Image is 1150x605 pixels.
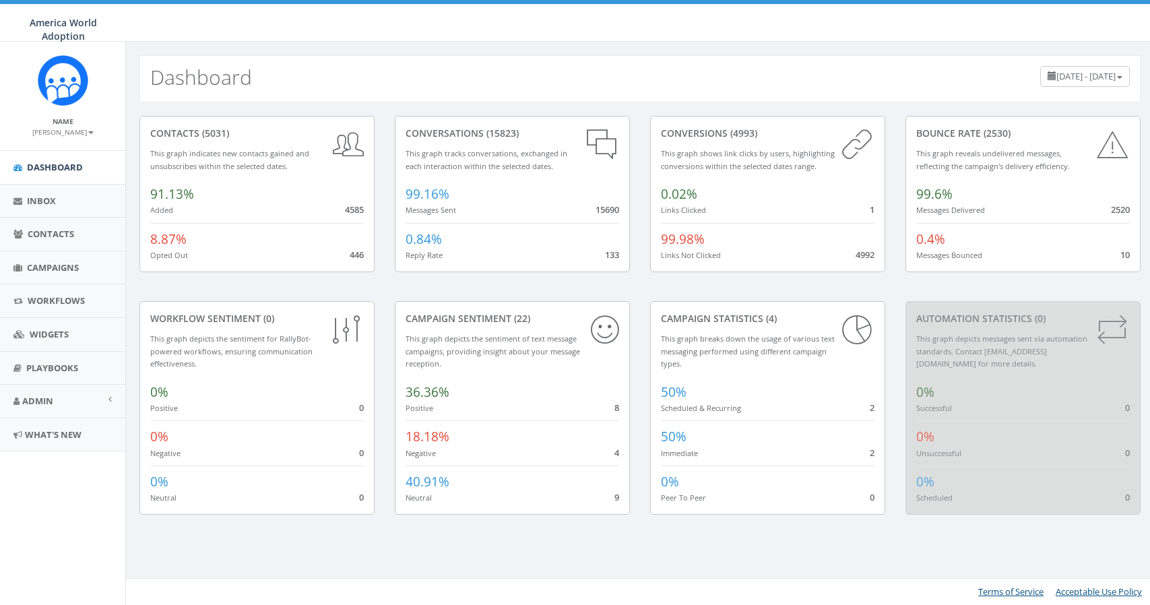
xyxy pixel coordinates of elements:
[916,403,952,413] small: Successful
[150,66,252,88] h2: Dashboard
[406,250,443,260] small: Reply Rate
[22,395,53,407] span: Admin
[916,230,945,248] span: 0.4%
[150,492,177,503] small: Neutral
[199,127,229,139] span: (5031)
[661,230,705,248] span: 99.98%
[1125,491,1130,503] span: 0
[150,473,168,490] span: 0%
[916,428,934,445] span: 0%
[406,448,436,458] small: Negative
[870,203,874,216] span: 1
[661,403,741,413] small: Scheduled & Recurring
[150,250,188,260] small: Opted Out
[150,383,168,401] span: 0%
[150,448,181,458] small: Negative
[916,250,982,260] small: Messages Bounced
[359,491,364,503] span: 0
[661,383,686,401] span: 50%
[978,585,1044,598] a: Terms of Service
[916,333,1087,369] small: This graph depicts messages sent via automation standards. Contact [EMAIL_ADDRESS][DOMAIN_NAME] f...
[596,203,619,216] span: 15690
[661,250,721,260] small: Links Not Clicked
[916,312,1130,325] div: Automation Statistics
[30,328,69,340] span: Widgets
[614,447,619,459] span: 4
[916,205,985,215] small: Messages Delivered
[661,148,835,171] small: This graph shows link clicks by users, highlighting conversions within the selected dates range.
[25,428,82,441] span: What's New
[26,362,78,374] span: Playbooks
[763,312,777,325] span: (4)
[150,312,364,325] div: Workflow Sentiment
[661,312,874,325] div: Campaign Statistics
[350,249,364,261] span: 446
[614,402,619,414] span: 8
[406,403,433,413] small: Positive
[981,127,1011,139] span: (2530)
[1032,312,1046,325] span: (0)
[661,185,697,203] span: 0.02%
[32,127,94,137] small: [PERSON_NAME]
[406,127,619,140] div: conversations
[511,312,530,325] span: (22)
[150,428,168,445] span: 0%
[359,447,364,459] span: 0
[1125,447,1130,459] span: 0
[38,55,88,106] img: Rally_Corp_Icon.png
[916,448,961,458] small: Unsuccessful
[27,195,56,207] span: Inbox
[916,473,934,490] span: 0%
[870,447,874,459] span: 2
[53,117,73,126] small: Name
[150,127,364,140] div: contacts
[605,249,619,261] span: 133
[150,205,173,215] small: Added
[661,473,679,490] span: 0%
[150,185,194,203] span: 91.13%
[856,249,874,261] span: 4992
[406,428,449,445] span: 18.18%
[916,383,934,401] span: 0%
[406,185,449,203] span: 99.16%
[916,127,1130,140] div: Bounce Rate
[661,333,835,369] small: This graph breaks down the usage of various text messaging performed using different campaign types.
[27,261,79,274] span: Campaigns
[406,383,449,401] span: 36.36%
[150,403,178,413] small: Positive
[661,127,874,140] div: conversions
[28,294,85,307] span: Workflows
[661,448,698,458] small: Immediate
[406,205,456,215] small: Messages Sent
[1056,70,1116,82] span: [DATE] - [DATE]
[359,402,364,414] span: 0
[1125,402,1130,414] span: 0
[870,402,874,414] span: 2
[345,203,364,216] span: 4585
[661,428,686,445] span: 50%
[484,127,519,139] span: (15823)
[32,125,94,137] a: [PERSON_NAME]
[27,161,83,173] span: Dashboard
[614,491,619,503] span: 9
[916,492,953,503] small: Scheduled
[1056,585,1142,598] a: Acceptable Use Policy
[916,148,1070,171] small: This graph reveals undelivered messages, reflecting the campaign's delivery efficiency.
[661,492,706,503] small: Peer To Peer
[150,148,309,171] small: This graph indicates new contacts gained and unsubscribes within the selected dates.
[1120,249,1130,261] span: 10
[406,333,580,369] small: This graph depicts the sentiment of text message campaigns, providing insight about your message ...
[916,185,953,203] span: 99.6%
[406,492,432,503] small: Neutral
[1111,203,1130,216] span: 2520
[28,228,74,240] span: Contacts
[661,205,706,215] small: Links Clicked
[406,473,449,490] span: 40.91%
[30,16,97,42] span: America World Adoption
[261,312,274,325] span: (0)
[406,148,567,171] small: This graph tracks conversations, exchanged in each interaction within the selected dates.
[728,127,757,139] span: (4993)
[150,230,187,248] span: 8.87%
[406,312,619,325] div: Campaign Sentiment
[406,230,442,248] span: 0.84%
